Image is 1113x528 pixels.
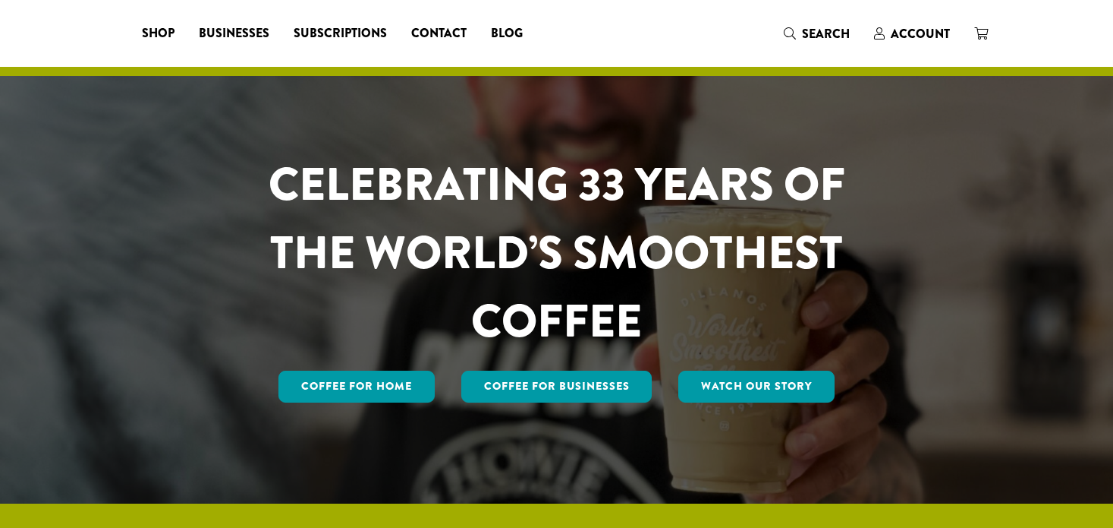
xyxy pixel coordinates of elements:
span: Search [802,25,850,43]
span: Blog [491,24,523,43]
a: Watch Our Story [678,371,835,403]
span: Account [891,25,950,43]
a: Coffee For Businesses [461,371,652,403]
a: Coffee for Home [278,371,435,403]
span: Shop [142,24,174,43]
span: Contact [411,24,467,43]
span: Subscriptions [294,24,387,43]
span: Businesses [199,24,269,43]
a: Shop [130,21,187,46]
h1: CELEBRATING 33 YEARS OF THE WORLD’S SMOOTHEST COFFEE [224,150,890,356]
a: Search [772,21,862,46]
